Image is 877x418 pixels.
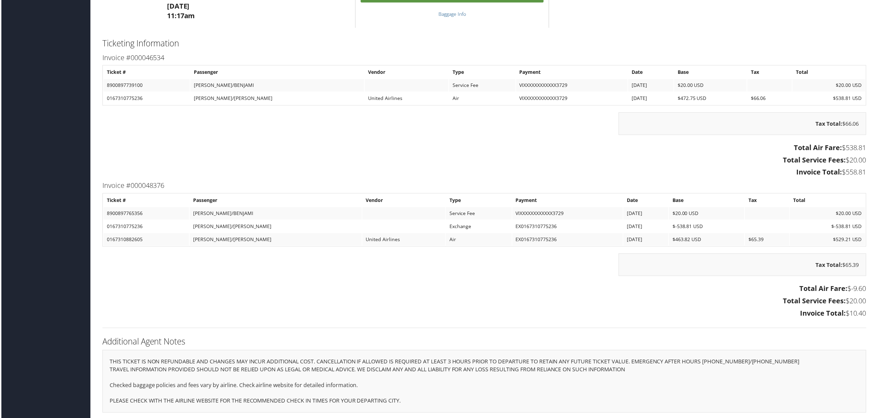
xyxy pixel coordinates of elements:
th: Passenger [190,66,364,79]
td: $20.00 USD [794,79,867,92]
td: [DATE] [629,79,674,92]
strong: Total Air Fare: [795,143,843,152]
td: Air [446,234,512,246]
th: Ticket # [102,66,189,79]
strong: 11:17am [166,11,194,20]
td: [PERSON_NAME]/[PERSON_NAME] [190,92,364,105]
td: VIXXXXXXXXXXXX3729 [513,208,624,220]
strong: Tax Total: [817,262,844,269]
h2: Ticketing Information [101,37,868,49]
td: 0167310882605 [102,234,188,246]
strong: Total Air Fare: [801,285,849,294]
th: Date [624,195,669,207]
a: Baggage Info [438,11,466,17]
td: [PERSON_NAME]/BENJAMI [189,208,362,220]
td: Service Fee [446,208,512,220]
td: $65.39 [746,234,790,246]
h2: Additional Agent Notes [101,337,868,348]
td: [DATE] [629,92,674,105]
td: $20.00 USD [791,208,867,220]
strong: Tax Total: [817,120,844,128]
td: [PERSON_NAME]/[PERSON_NAME] [189,234,362,246]
strong: [DATE] [166,1,189,11]
div: THIS TICKET IS NON REFUNDABLE AND CHANGES MAY INCUR ADDITIONAL COST. CANCELLATION IF ALLOWED IS R... [101,351,868,414]
th: Payment [513,195,624,207]
strong: Total Service Fees: [784,156,847,165]
td: $20.00 USD [670,208,745,220]
p: PLEASE CHECK WITH THE AIRLINE WEBSITE FOR THE RECOMMENDED CHECK IN TIMES FOR YOUR DEPARTING CITY. [109,398,861,407]
td: Exchange [446,221,512,233]
h3: $20.00 [101,297,868,307]
td: $472.75 USD [675,92,748,105]
td: $-538.81 USD [670,221,745,233]
td: EX0167310775236 [513,221,624,233]
strong: Total Service Fees: [784,297,847,306]
h3: Invoice #000048376 [101,181,868,191]
td: [DATE] [624,208,669,220]
p: Checked baggage policies and fees vary by airline. Check airline website for detailed information. [109,382,861,391]
td: United Airlines [362,234,445,246]
td: Air [449,92,515,105]
p: TRAVEL INFORMATION PROVIDED SHOULD NOT BE RELIED UPON AS LEGAL OR MEDICAL ADVICE. WE DISCLAIM ANY... [109,366,861,375]
td: $538.81 USD [794,92,867,105]
td: 8900897739100 [102,79,189,92]
strong: Invoice Total: [801,309,847,319]
th: Total [791,195,867,207]
td: VIXXXXXXXXXXXX3729 [517,79,629,92]
th: Type [446,195,512,207]
td: [DATE] [624,234,669,246]
h3: Invoice #000046534 [101,53,868,63]
div: $65.39 [619,254,868,277]
td: $463.82 USD [670,234,745,246]
td: 8900897765356 [102,208,188,220]
td: United Airlines [365,92,448,105]
th: Payment [517,66,629,79]
td: [PERSON_NAME]/[PERSON_NAME] [189,221,362,233]
td: 0167310775236 [102,92,189,105]
h3: $558.81 [101,168,868,178]
td: Service Fee [449,79,515,92]
h3: $-9.60 [101,285,868,294]
th: Base [670,195,745,207]
th: Type [449,66,515,79]
td: $-538.81 USD [791,221,867,233]
td: [DATE] [624,221,669,233]
th: Tax [746,195,790,207]
th: Tax [748,66,793,79]
td: 0167310775236 [102,221,188,233]
th: Ticket # [102,195,188,207]
td: EX0167310775236 [513,234,624,246]
td: [PERSON_NAME]/BENJAMI [190,79,364,92]
th: Vendor [365,66,448,79]
th: Vendor [362,195,445,207]
h3: $538.81 [101,143,868,153]
th: Total [794,66,867,79]
td: $20.00 USD [675,79,748,92]
td: $529.21 USD [791,234,867,246]
td: $66.06 [748,92,793,105]
th: Passenger [189,195,362,207]
th: Base [675,66,748,79]
h3: $20.00 [101,156,868,165]
th: Date [629,66,674,79]
h3: $10.40 [101,309,868,319]
div: $66.06 [619,113,868,135]
strong: Invoice Total: [798,168,843,177]
td: VIXXXXXXXXXXXX3729 [517,92,629,105]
